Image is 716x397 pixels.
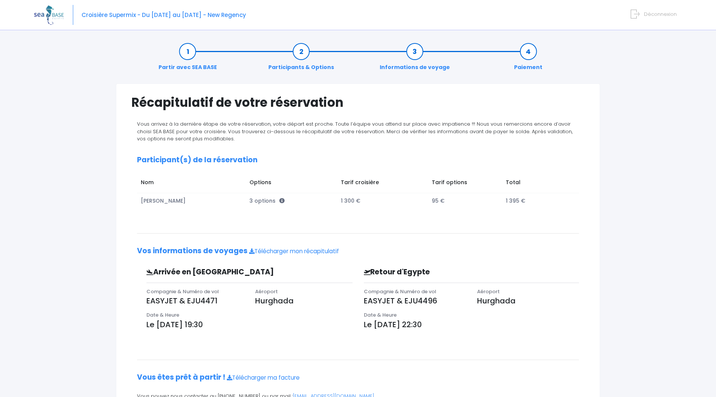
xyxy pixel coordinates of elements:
td: Total [502,175,572,193]
span: Vous arrivez à la dernière étape de votre réservation, votre départ est proche. Toute l’équipe vo... [137,120,573,142]
a: Informations de voyage [376,48,454,71]
span: Aéroport [477,288,500,295]
span: Croisière Supermix - Du [DATE] au [DATE] - New Regency [82,11,246,19]
h1: Récapitulatif de votre réservation [131,95,585,110]
a: Télécharger mon récapitulatif [249,247,339,255]
td: 1 300 € [337,193,428,209]
span: Déconnexion [644,11,677,18]
td: 1 395 € [502,193,572,209]
a: Télécharger ma facture [227,374,300,382]
h3: Retour d'Egypte [358,268,528,277]
span: 3 options [249,197,285,205]
h2: Vous êtes prêt à partir ! [137,373,579,382]
td: [PERSON_NAME] [137,193,246,209]
p: EASYJET & EJU4471 [146,295,244,306]
h3: Arrivée en [GEOGRAPHIC_DATA] [141,268,304,277]
a: Participants & Options [265,48,338,71]
a: Partir avec SEA BASE [155,48,221,71]
td: Tarif croisière [337,175,428,193]
a: Paiement [510,48,546,71]
span: Date & Heure [364,311,397,319]
td: Nom [137,175,246,193]
span: Date & Heure [146,311,179,319]
p: Hurghada [477,295,579,306]
span: Aéroport [255,288,278,295]
p: Le [DATE] 19:30 [146,319,353,330]
p: Le [DATE] 22:30 [364,319,579,330]
td: 95 € [428,193,502,209]
td: Tarif options [428,175,502,193]
td: Options [246,175,337,193]
span: Compagnie & Numéro de vol [146,288,219,295]
span: Compagnie & Numéro de vol [364,288,436,295]
h2: Participant(s) de la réservation [137,156,579,165]
h2: Vos informations de voyages [137,247,579,255]
p: Hurghada [255,295,353,306]
p: EASYJET & EJU4496 [364,295,466,306]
